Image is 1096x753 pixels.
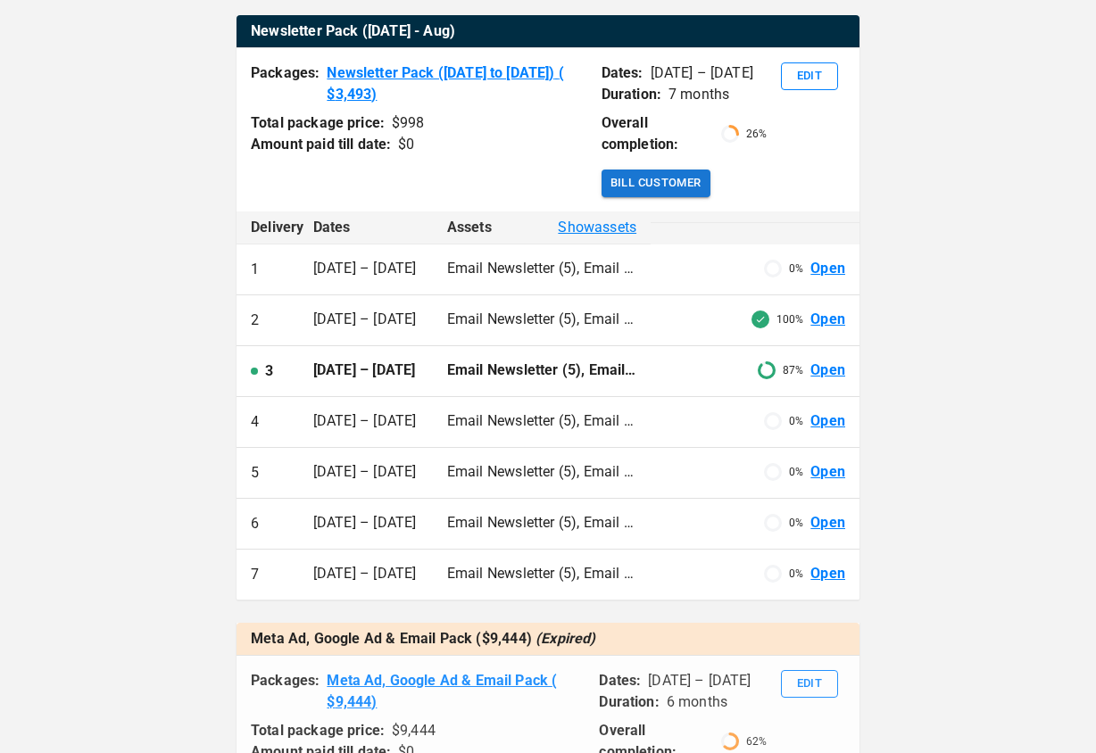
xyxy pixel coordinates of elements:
td: [DATE] – [DATE] [299,499,433,550]
p: 4 [251,411,259,433]
p: Email Newsletter (5), Email setup (5) [447,564,636,584]
p: Dates: [599,670,641,691]
td: [DATE] – [DATE] [299,397,433,448]
p: Email Newsletter (5), Email setup (5) [447,411,636,432]
div: $ 9,444 [392,720,436,741]
p: Duration: [602,84,661,105]
a: Open [810,462,845,483]
p: 6 months [667,691,727,713]
button: Edit [781,62,838,90]
p: Email Newsletter (5), Email setup (5) [447,360,636,381]
th: Delivery [237,211,299,244]
th: Meta Ad, Google Ad & Email Pack ($9,444) [237,623,859,656]
p: 0 % [789,261,803,277]
p: 1 [251,259,259,280]
p: 87 % [783,362,803,378]
p: 2 [251,310,259,331]
p: [DATE] – [DATE] [651,62,753,84]
th: Newsletter Pack ([DATE] - Aug) [237,15,859,48]
p: Packages: [251,62,320,105]
span: (Expired) [536,630,596,647]
td: [DATE] – [DATE] [299,295,433,346]
p: 0 % [789,464,803,480]
p: Email Newsletter (5), Email setup (5) [447,259,636,279]
div: $ 998 [392,112,425,134]
p: Total package price: [251,720,385,741]
p: Duration: [599,691,659,713]
p: Overall completion: [602,112,714,155]
a: Open [810,564,845,584]
a: Open [810,513,845,534]
p: Amount paid till date: [251,134,391,155]
p: Packages: [251,670,320,713]
a: Open [810,411,845,432]
p: 0 % [789,566,803,582]
p: Dates: [602,62,643,84]
p: 0 % [789,413,803,429]
a: Open [810,259,845,279]
td: [DATE] – [DATE] [299,346,433,397]
a: Open [810,360,845,381]
p: 62 % [746,733,767,749]
a: Meta Ad, Google Ad & Email Pack ( $9,444) [327,670,585,713]
p: Email Newsletter (5), Email setup (5) [447,462,636,483]
p: 100% [776,311,803,327]
p: 6 [251,513,259,534]
p: [DATE] – [DATE] [648,670,751,691]
th: Dates [299,211,433,244]
div: Assets [447,217,636,238]
a: Open [810,310,845,330]
span: Show assets [558,217,636,238]
table: active packages table [237,623,859,656]
td: [DATE] – [DATE] [299,244,433,295]
button: Edit [781,670,838,698]
p: 7 months [668,84,729,105]
p: Total package price: [251,112,385,134]
td: [DATE] – [DATE] [299,550,433,600]
p: 0 % [789,515,803,531]
p: 26 % [746,126,767,142]
p: 3 [265,360,273,382]
a: Newsletter Pack ([DATE] to [DATE]) ( $3,493) [327,62,586,105]
p: Email Newsletter (5), Email setup (5) [447,513,636,534]
div: $ 0 [398,134,414,155]
p: Email Newsletter (5), Email setup (5) [447,310,636,330]
table: active packages table [237,15,859,48]
p: 5 [251,462,259,484]
td: [DATE] – [DATE] [299,448,433,499]
button: Bill Customer [602,170,710,197]
p: 7 [251,564,259,585]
